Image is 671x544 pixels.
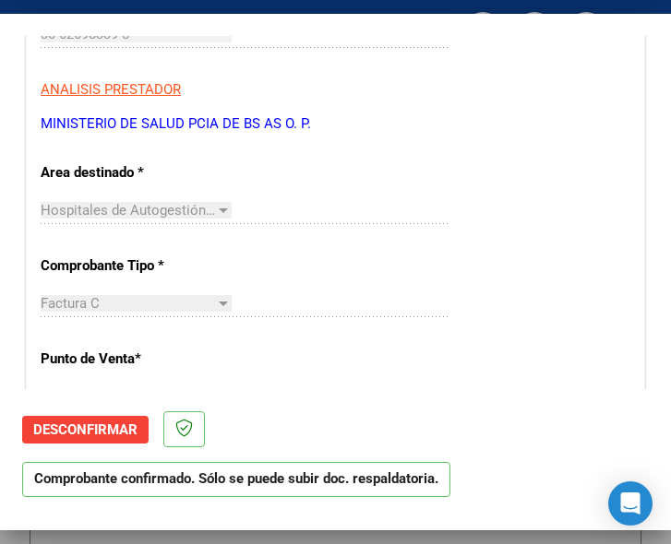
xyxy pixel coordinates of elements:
[608,481,653,526] div: Open Intercom Messenger
[41,349,218,370] p: Punto de Venta
[41,81,181,98] span: ANALISIS PRESTADOR
[41,255,218,277] p: Comprobante Tipo *
[22,462,450,498] p: Comprobante confirmado. Sólo se puede subir doc. respaldatoria.
[33,421,138,438] span: Desconfirmar
[41,162,218,183] p: Area destinado *
[41,113,630,135] p: MINISTERIO DE SALUD PCIA DE BS AS O. P.
[41,202,290,219] span: Hospitales de Autogestión - Afiliaciones
[22,416,149,443] button: Desconfirmar
[41,295,100,312] span: Factura C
